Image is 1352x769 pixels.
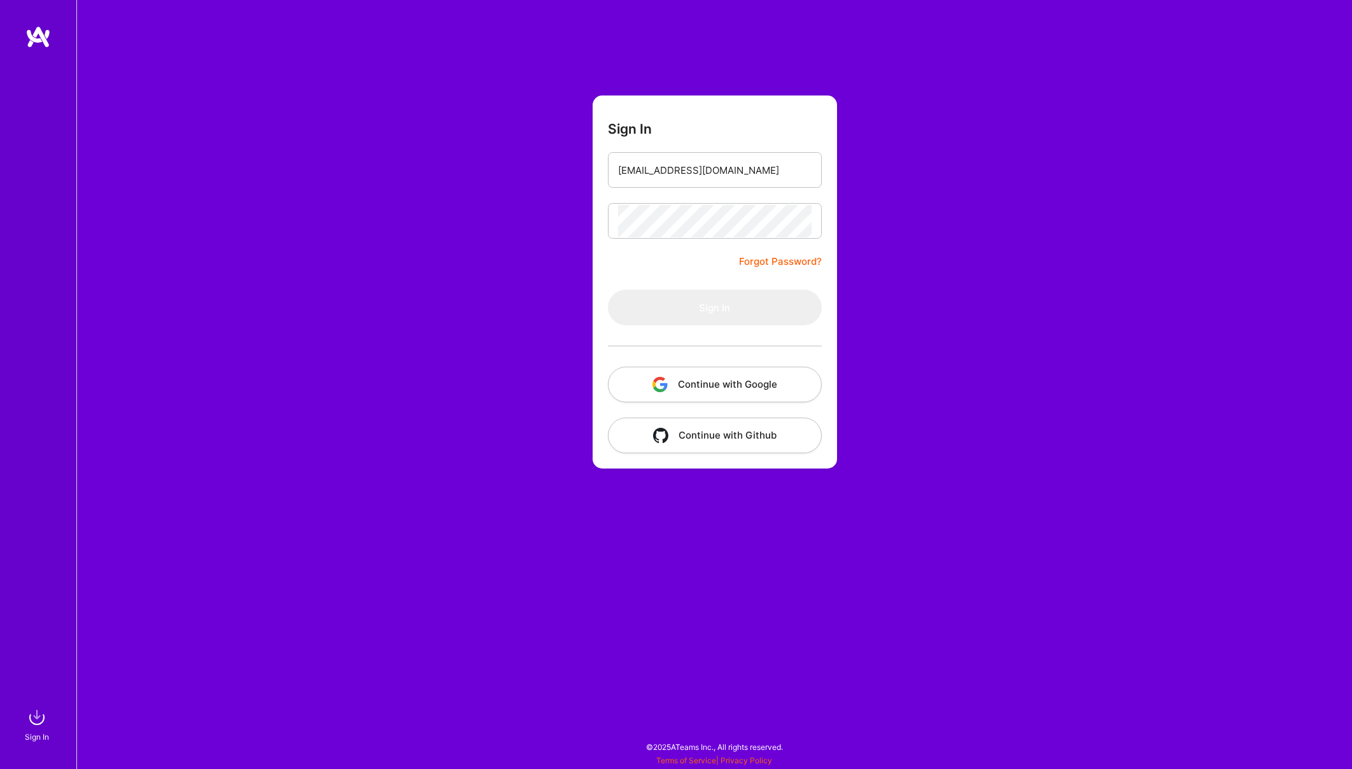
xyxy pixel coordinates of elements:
a: Privacy Policy [721,756,772,765]
div: © 2025 ATeams Inc., All rights reserved. [76,731,1352,763]
h3: Sign In [608,121,652,137]
div: Sign In [25,730,49,744]
a: sign inSign In [27,705,50,744]
img: icon [653,428,668,443]
button: Continue with Google [608,367,822,402]
img: sign in [24,705,50,730]
button: Continue with Github [608,418,822,453]
a: Forgot Password? [739,254,822,269]
button: Sign In [608,290,822,325]
input: Email... [618,154,812,187]
span: | [656,756,772,765]
img: icon [652,377,668,392]
a: Terms of Service [656,756,716,765]
img: logo [25,25,51,48]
